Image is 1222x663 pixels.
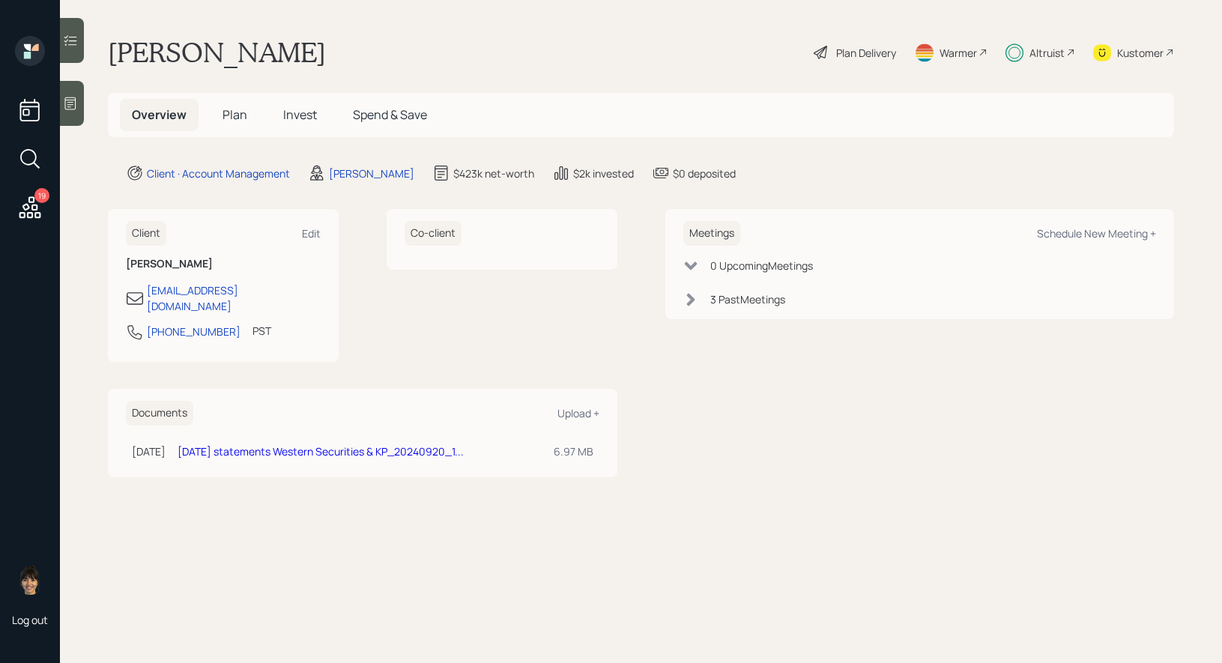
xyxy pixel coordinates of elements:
[147,166,290,181] div: Client · Account Management
[710,258,813,273] div: 0 Upcoming Meeting s
[329,166,414,181] div: [PERSON_NAME]
[940,45,977,61] div: Warmer
[223,106,247,123] span: Plan
[283,106,317,123] span: Invest
[132,106,187,123] span: Overview
[15,565,45,595] img: treva-nostdahl-headshot.png
[132,443,166,459] div: [DATE]
[147,324,241,339] div: [PHONE_NUMBER]
[126,258,321,270] h6: [PERSON_NAME]
[1029,45,1065,61] div: Altruist
[554,443,593,459] div: 6.97 MB
[12,613,48,627] div: Log out
[557,406,599,420] div: Upload +
[405,221,462,246] h6: Co-client
[108,36,326,69] h1: [PERSON_NAME]
[178,444,464,458] a: [DATE] statements Western Securities & KP_20240920_1...
[34,188,49,203] div: 19
[573,166,634,181] div: $2k invested
[1037,226,1156,240] div: Schedule New Meeting +
[453,166,534,181] div: $423k net-worth
[302,226,321,240] div: Edit
[683,221,740,246] h6: Meetings
[147,282,321,314] div: [EMAIL_ADDRESS][DOMAIN_NAME]
[1117,45,1164,61] div: Kustomer
[353,106,427,123] span: Spend & Save
[126,401,193,426] h6: Documents
[836,45,896,61] div: Plan Delivery
[710,291,785,307] div: 3 Past Meeting s
[673,166,736,181] div: $0 deposited
[126,221,166,246] h6: Client
[252,323,271,339] div: PST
